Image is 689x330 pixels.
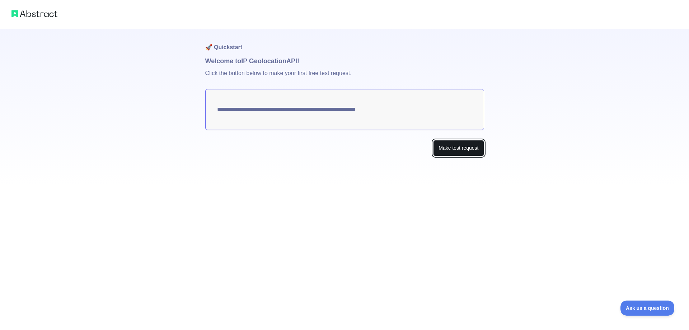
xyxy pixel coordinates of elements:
[433,140,484,156] button: Make test request
[205,56,484,66] h1: Welcome to IP Geolocation API!
[205,66,484,89] p: Click the button below to make your first free test request.
[205,29,484,56] h1: 🚀 Quickstart
[11,9,57,19] img: Abstract logo
[620,301,675,316] iframe: Toggle Customer Support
